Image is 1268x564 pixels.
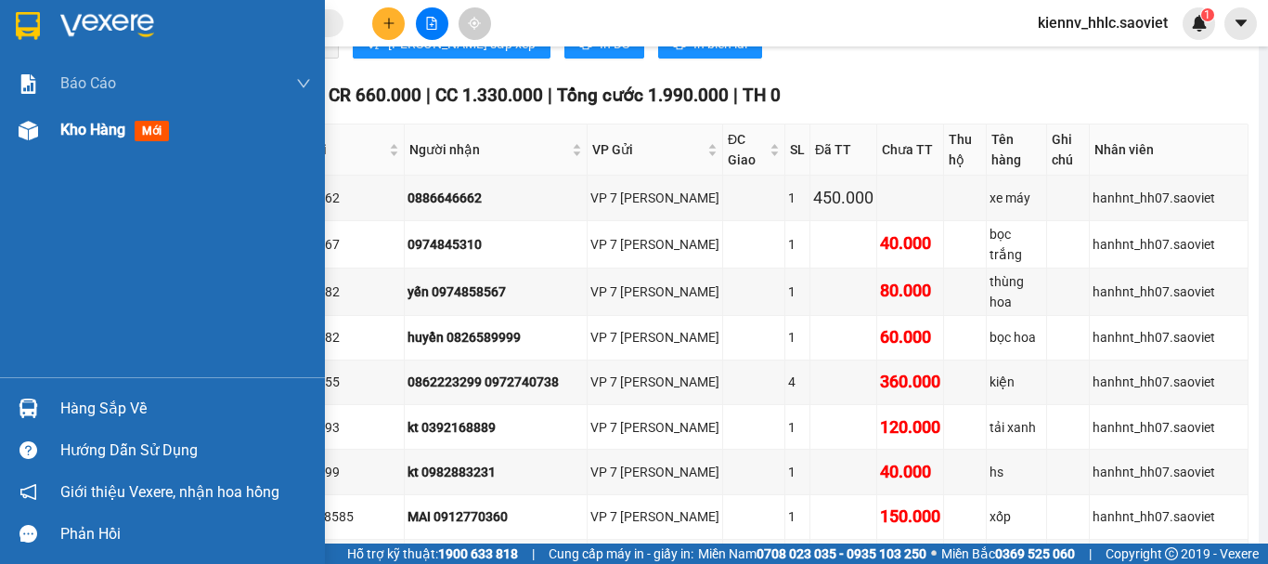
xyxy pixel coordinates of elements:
[880,414,940,440] div: 120.000
[60,480,279,504] span: Giới thiệu Vexere, nhận hoa hồng
[435,85,543,106] span: CC 1.330.000
[788,327,807,348] div: 1
[408,506,584,527] div: MAI 0912770360
[265,506,401,527] div: SĨ 0915878585
[347,544,518,564] span: Hỗ trợ kỹ thuật:
[813,185,873,211] div: 450.000
[788,506,807,527] div: 1
[408,188,584,208] div: 0886646662
[877,125,944,176] th: Chưa TT
[880,459,940,485] div: 40.000
[733,85,738,106] span: |
[880,230,940,256] div: 40.000
[1233,15,1249,32] span: caret-down
[265,188,401,208] div: 0886646662
[990,271,1042,312] div: thùng hoa
[590,234,719,255] div: VP 7 [PERSON_NAME]
[16,12,40,40] img: logo-vxr
[425,17,438,30] span: file-add
[880,504,940,530] div: 150.000
[788,282,807,302] div: 1
[941,544,1075,564] span: Miền Bắc
[60,72,116,95] span: Báo cáo
[19,399,38,418] img: warehouse-icon
[588,495,723,540] td: VP 7 Phạm Văn Đồng
[416,7,448,40] button: file-add
[60,395,311,423] div: Hàng sắp về
[265,327,401,348] div: 0982797482
[880,369,940,395] div: 360.000
[990,188,1042,208] div: xe máy
[1047,125,1090,176] th: Ghi chú
[728,129,766,170] span: ĐC Giao
[19,483,37,501] span: notification
[265,462,401,482] div: 0347010899
[590,372,719,392] div: VP 7 [PERSON_NAME]
[438,546,518,561] strong: 1900 633 818
[408,417,584,438] div: kt 0392168889
[19,525,37,543] span: message
[810,125,877,176] th: Đã TT
[588,221,723,269] td: VP 7 Phạm Văn Đồng
[743,85,781,106] span: TH 0
[588,450,723,494] td: VP 7 Phạm Văn Đồng
[1224,7,1257,40] button: caret-down
[1093,372,1245,392] div: hanhnt_hh07.saoviet
[409,139,568,160] span: Người nhận
[788,462,807,482] div: 1
[588,316,723,361] td: VP 7 Phạm Văn Đồng
[1093,282,1245,302] div: hanhnt_hh07.saoviet
[987,125,1046,176] th: Tên hàng
[1089,544,1092,564] span: |
[1201,8,1214,21] sup: 1
[698,544,926,564] span: Miền Nam
[267,139,385,160] span: Người gửi
[1090,125,1249,176] th: Nhân viên
[931,550,937,557] span: ⚪️
[990,506,1042,527] div: xốp
[265,234,401,255] div: 0973577567
[1204,8,1210,21] span: 1
[408,234,584,255] div: 0974845310
[60,437,311,465] div: Hướng dẫn sử dụng
[880,324,940,350] div: 60.000
[788,188,807,208] div: 1
[785,125,810,176] th: SL
[588,405,723,450] td: VP 7 Phạm Văn Đồng
[990,224,1042,265] div: bọc trắng
[19,441,37,459] span: question-circle
[549,544,693,564] span: Cung cấp máy in - giấy in:
[757,546,926,561] strong: 0708 023 035 - 0935 103 250
[60,520,311,548] div: Phản hồi
[1093,234,1245,255] div: hanhnt_hh07.saoviet
[995,546,1075,561] strong: 0369 525 060
[135,121,169,141] span: mới
[408,327,584,348] div: huyền 0826589999
[1093,462,1245,482] div: hanhnt_hh07.saoviet
[590,506,719,527] div: VP 7 [PERSON_NAME]
[1191,15,1208,32] img: icon-new-feature
[532,544,535,564] span: |
[1165,547,1178,560] span: copyright
[990,327,1042,348] div: bọc hoa
[880,278,940,304] div: 80.000
[19,74,38,94] img: solution-icon
[19,121,38,140] img: warehouse-icon
[590,282,719,302] div: VP 7 [PERSON_NAME]
[1093,417,1245,438] div: hanhnt_hh07.saoviet
[372,7,405,40] button: plus
[60,121,125,138] span: Kho hàng
[990,417,1042,438] div: tải xanh
[1023,11,1183,34] span: kiennv_hhlc.saoviet
[788,234,807,255] div: 1
[265,417,401,438] div: 0975655293
[990,372,1042,392] div: kiện
[788,372,807,392] div: 4
[426,85,431,106] span: |
[468,17,481,30] span: aim
[1093,327,1245,348] div: hanhnt_hh07.saoviet
[592,139,704,160] span: VP Gửi
[265,372,401,392] div: 0914179955
[265,282,401,302] div: 0982797482
[590,188,719,208] div: VP 7 [PERSON_NAME]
